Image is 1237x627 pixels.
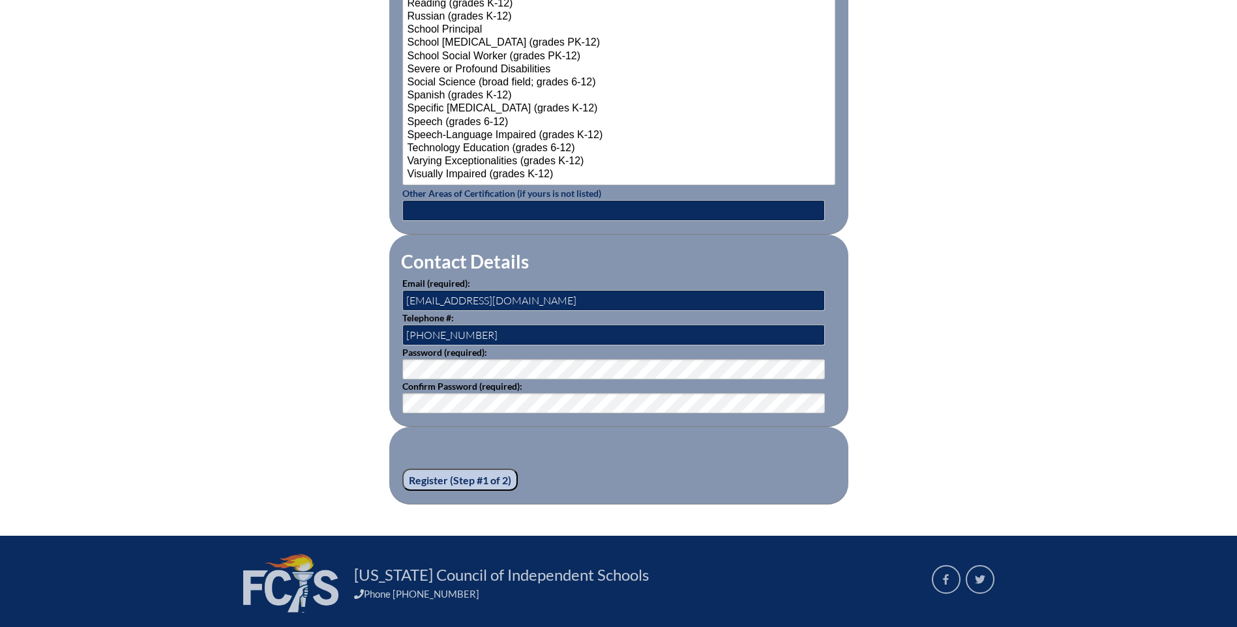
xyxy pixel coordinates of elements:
[406,102,831,115] option: Specific [MEDICAL_DATA] (grades K-12)
[406,116,831,129] option: Speech (grades 6-12)
[349,564,654,585] a: [US_STATE] Council of Independent Schools
[402,381,522,392] label: Confirm Password (required):
[406,76,831,89] option: Social Science (broad field; grades 6-12)
[406,50,831,63] option: School Social Worker (grades PK-12)
[406,63,831,76] option: Severe or Profound Disabilities
[406,129,831,142] option: Speech-Language Impaired (grades K-12)
[402,347,487,358] label: Password (required):
[406,89,831,102] option: Spanish (grades K-12)
[406,23,831,36] option: School Principal
[402,469,518,491] input: Register (Step #1 of 2)
[406,142,831,155] option: Technology Education (grades 6-12)
[354,588,916,600] div: Phone [PHONE_NUMBER]
[402,312,454,323] label: Telephone #:
[406,10,831,23] option: Russian (grades K-12)
[406,168,831,181] option: Visually Impaired (grades K-12)
[406,36,831,50] option: School [MEDICAL_DATA] (grades PK-12)
[402,188,601,199] label: Other Areas of Certification (if yours is not listed)
[400,250,530,272] legend: Contact Details
[243,554,338,613] img: FCIS_logo_white
[406,155,831,168] option: Varying Exceptionalities (grades K-12)
[402,278,470,289] label: Email (required):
